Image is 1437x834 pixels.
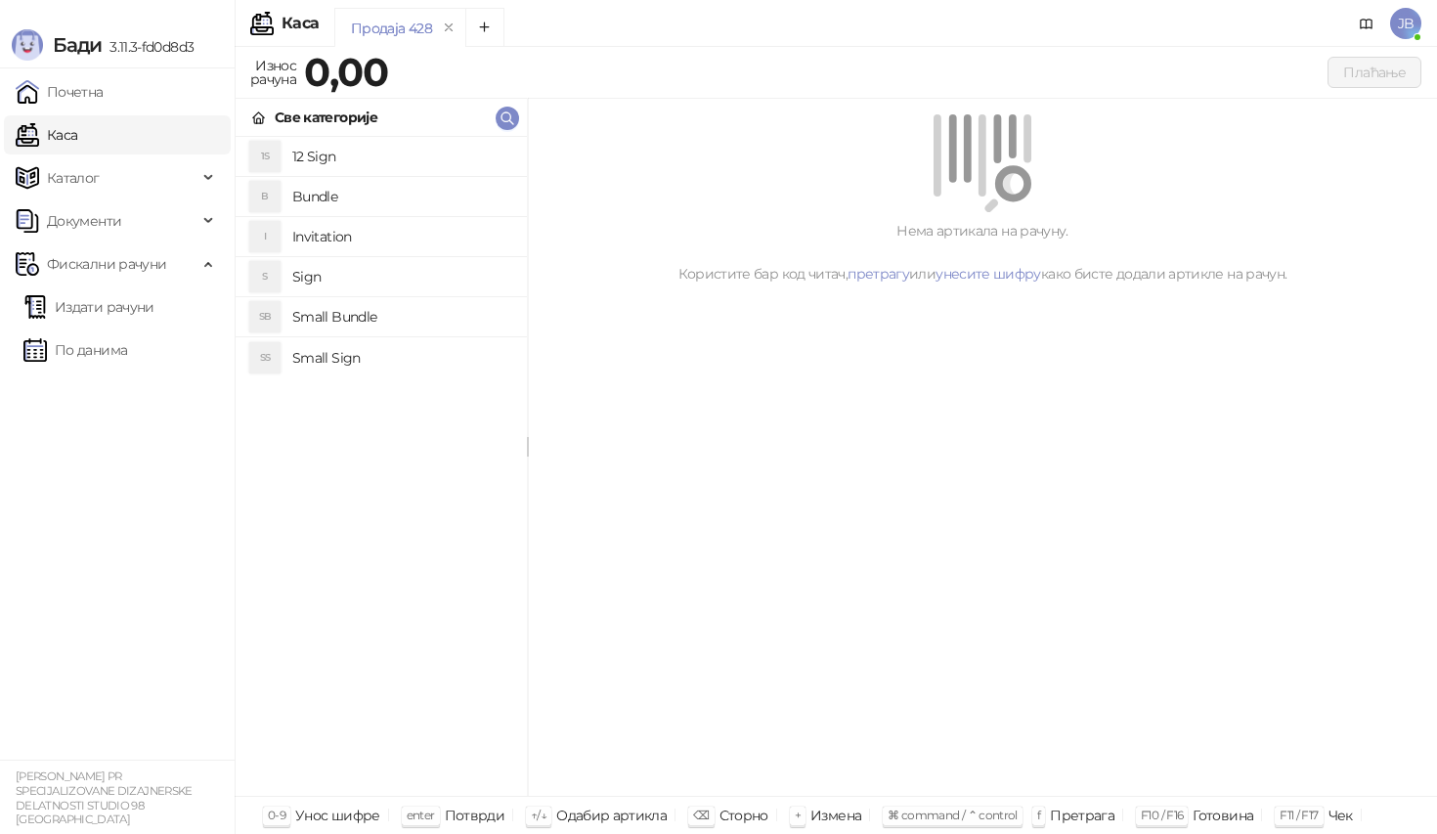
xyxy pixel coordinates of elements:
[249,301,281,332] div: SB
[53,33,102,57] span: Бади
[295,803,380,828] div: Унос шифре
[23,330,127,370] a: По данима
[47,158,100,198] span: Каталог
[292,181,511,212] h4: Bundle
[407,808,435,822] span: enter
[551,220,1414,285] div: Нема артикала на рачуну. Користите бар код читач, или како бисте додали артикле на рачун.
[936,265,1041,283] a: унесите шифру
[888,808,1018,822] span: ⌘ command / ⌃ control
[693,808,709,822] span: ⌫
[23,287,154,327] a: Издати рачуни
[1037,808,1040,822] span: f
[47,244,166,284] span: Фискални рачуни
[292,342,511,373] h4: Small Sign
[531,808,546,822] span: ↑/↓
[16,769,193,826] small: [PERSON_NAME] PR SPECIJALIZOVANE DIZAJNERSKE DELATNOSTI STUDIO 98 [GEOGRAPHIC_DATA]
[1351,8,1382,39] a: Документација
[268,808,285,822] span: 0-9
[1328,803,1353,828] div: Чек
[249,181,281,212] div: B
[719,803,768,828] div: Сторно
[249,221,281,252] div: I
[351,18,432,39] div: Продаја 428
[1390,8,1421,39] span: JB
[795,808,801,822] span: +
[16,72,104,111] a: Почетна
[12,29,43,61] img: Logo
[848,265,909,283] a: претрагу
[1193,803,1253,828] div: Готовина
[275,107,377,128] div: Све категорије
[282,16,319,31] div: Каса
[1141,808,1183,822] span: F10 / F16
[249,261,281,292] div: S
[246,53,300,92] div: Износ рачуна
[465,8,504,47] button: Add tab
[292,141,511,172] h4: 12 Sign
[304,48,388,96] strong: 0,00
[292,261,511,292] h4: Sign
[556,803,667,828] div: Одабир артикла
[236,137,527,796] div: grid
[436,20,461,36] button: remove
[249,141,281,172] div: 1S
[47,201,121,241] span: Документи
[1280,808,1318,822] span: F11 / F17
[16,115,77,154] a: Каса
[445,803,505,828] div: Потврди
[249,342,281,373] div: SS
[810,803,861,828] div: Измена
[292,301,511,332] h4: Small Bundle
[102,38,194,56] span: 3.11.3-fd0d8d3
[292,221,511,252] h4: Invitation
[1328,57,1421,88] button: Плаћање
[1050,803,1114,828] div: Претрага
